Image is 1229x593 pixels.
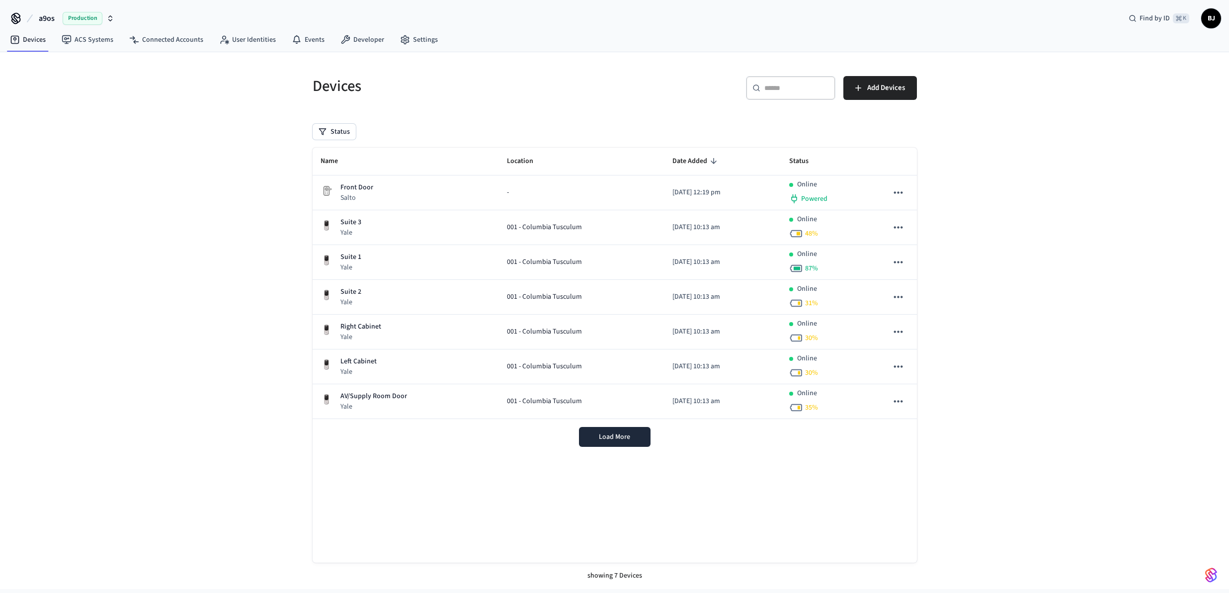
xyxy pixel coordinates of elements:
span: Production [63,12,102,25]
span: Powered [801,194,827,204]
span: Load More [599,432,630,442]
button: Load More [579,427,651,447]
button: Add Devices [843,76,917,100]
a: Connected Accounts [121,31,211,49]
img: Yale Assure Touchscreen Wifi Smart Lock, Satin Nickel, Front [321,220,332,232]
span: 001 - Columbia Tusculum [507,292,582,302]
span: Add Devices [867,82,905,94]
p: Left Cabinet [340,356,377,367]
a: Devices [2,31,54,49]
img: Yale Assure Touchscreen Wifi Smart Lock, Satin Nickel, Front [321,289,332,301]
p: Suite 2 [340,287,361,297]
div: showing 7 Devices [313,563,917,589]
p: Online [797,353,817,364]
a: Settings [392,31,446,49]
span: Status [789,154,821,169]
p: Front Door [340,182,373,193]
span: Name [321,154,351,169]
span: 001 - Columbia Tusculum [507,327,582,337]
button: Status [313,124,356,140]
div: Find by ID⌘ K [1121,9,1197,27]
table: sticky table [313,148,917,419]
p: Online [797,319,817,329]
p: Online [797,284,817,294]
span: 001 - Columbia Tusculum [507,222,582,233]
p: Yale [340,297,361,307]
button: BJ [1201,8,1221,28]
p: Online [797,214,817,225]
p: [DATE] 10:13 am [672,222,773,233]
span: 30 % [805,333,818,343]
p: Yale [340,367,377,377]
span: 48 % [805,229,818,239]
img: Yale Assure Touchscreen Wifi Smart Lock, Satin Nickel, Front [321,394,332,406]
p: [DATE] 12:19 pm [672,187,773,198]
a: ACS Systems [54,31,121,49]
h5: Devices [313,76,609,96]
p: Suite 1 [340,252,361,262]
p: Online [797,179,817,190]
span: 001 - Columbia Tusculum [507,257,582,267]
p: Yale [340,262,361,272]
p: Salto [340,193,373,203]
p: Yale [340,402,407,412]
span: Find by ID [1140,13,1170,23]
span: 001 - Columbia Tusculum [507,396,582,407]
p: [DATE] 10:13 am [672,292,773,302]
span: Date Added [672,154,720,169]
a: User Identities [211,31,284,49]
p: Right Cabinet [340,322,381,332]
span: ⌘ K [1173,13,1189,23]
p: Yale [340,228,361,238]
span: 31 % [805,298,818,308]
p: Yale [340,332,381,342]
p: AV/Supply Room Door [340,391,407,402]
p: Online [797,388,817,399]
img: Yale Assure Touchscreen Wifi Smart Lock, Satin Nickel, Front [321,254,332,266]
span: - [507,187,509,198]
img: SeamLogoGradient.69752ec5.svg [1205,567,1217,583]
img: Yale Assure Touchscreen Wifi Smart Lock, Satin Nickel, Front [321,324,332,336]
p: [DATE] 10:13 am [672,396,773,407]
p: [DATE] 10:13 am [672,361,773,372]
a: Events [284,31,332,49]
p: [DATE] 10:13 am [672,327,773,337]
p: [DATE] 10:13 am [672,257,773,267]
span: BJ [1202,9,1220,27]
span: 87 % [805,263,818,273]
a: Developer [332,31,392,49]
p: Online [797,249,817,259]
span: a9os [39,12,55,24]
span: Location [507,154,546,169]
span: 001 - Columbia Tusculum [507,361,582,372]
span: 35 % [805,403,818,413]
span: 30 % [805,368,818,378]
img: Yale Assure Touchscreen Wifi Smart Lock, Satin Nickel, Front [321,359,332,371]
p: Suite 3 [340,217,361,228]
img: Placeholder Lock Image [321,185,332,197]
